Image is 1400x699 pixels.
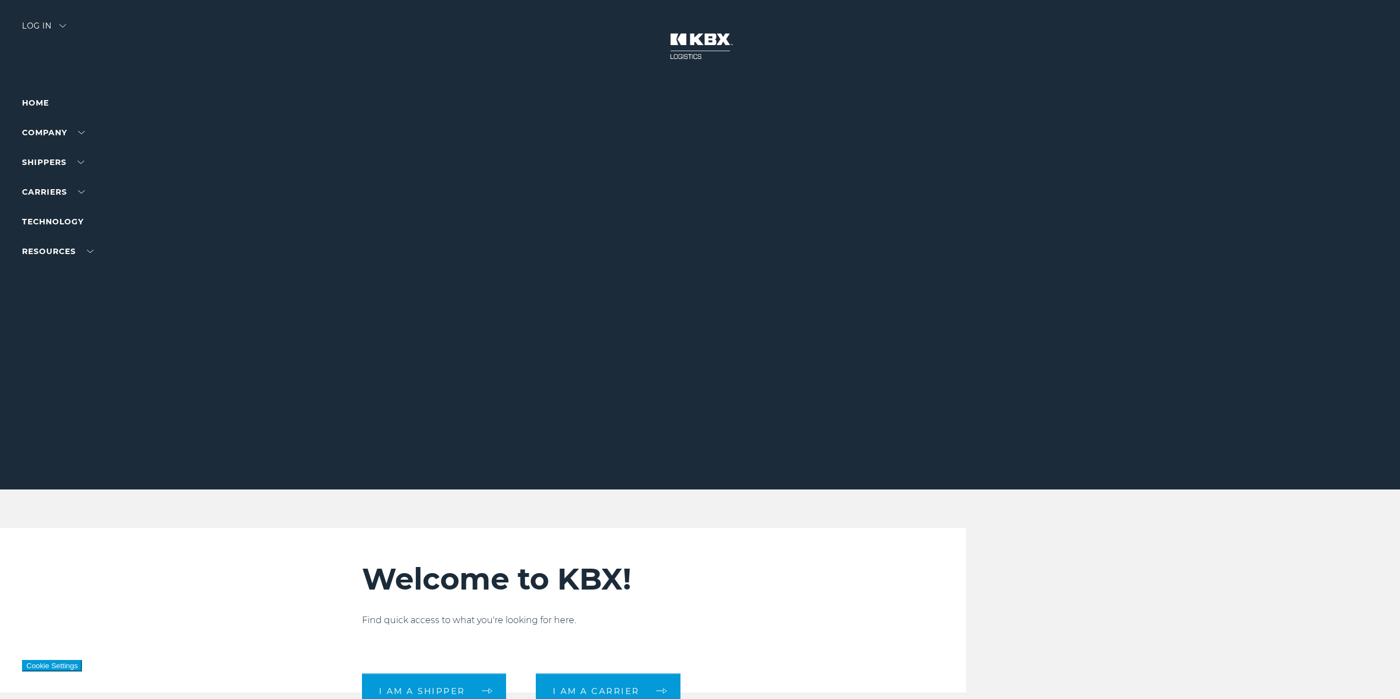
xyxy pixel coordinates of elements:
[22,187,85,197] a: Carriers
[362,561,992,597] h2: Welcome to KBX!
[22,217,84,227] a: Technology
[59,24,66,27] img: arrow
[22,98,49,108] a: Home
[553,687,640,695] span: I am a carrier
[22,22,66,38] div: Log in
[22,128,85,137] a: Company
[362,614,992,627] p: Find quick access to what you're looking for here.
[659,22,742,70] img: kbx logo
[22,246,94,256] a: RESOURCES
[379,687,465,695] span: I am a shipper
[22,157,84,167] a: SHIPPERS
[22,660,82,672] button: Cookie Settings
